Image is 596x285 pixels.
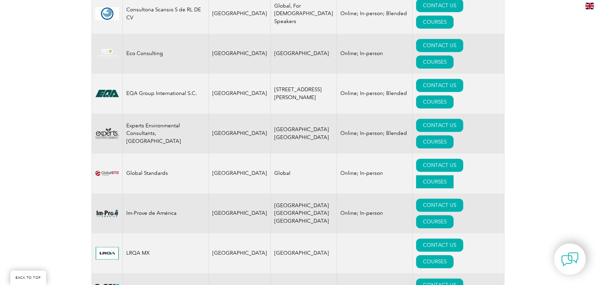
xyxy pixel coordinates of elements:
[209,114,271,154] td: [GEOGRAPHIC_DATA]
[337,34,413,74] td: Online; In-person
[10,271,46,285] a: BACK TO TOP
[209,233,271,273] td: [GEOGRAPHIC_DATA]
[337,114,413,154] td: Online; In-person; Blended
[95,48,119,59] img: c712c23c-dbbc-ea11-a812-000d3ae11abd-logo.png
[95,87,119,100] img: cf3e4118-476f-eb11-a812-00224815377e-logo.png
[123,154,209,193] td: Global Standards
[337,74,413,114] td: Online; In-person; Blended
[416,159,463,172] a: CONTACT US
[271,74,337,114] td: [STREET_ADDRESS][PERSON_NAME]
[123,34,209,74] td: Eco Consulting
[271,193,337,233] td: [GEOGRAPHIC_DATA] [GEOGRAPHIC_DATA] [GEOGRAPHIC_DATA]
[337,193,413,233] td: Online; In-person
[561,251,578,268] img: contact-chat.png
[123,233,209,273] td: LRQA MX
[123,193,209,233] td: Im-Prove de América
[416,199,463,212] a: CONTACT US
[416,79,463,92] a: CONTACT US
[416,135,454,148] a: COURSES
[416,15,454,29] a: COURSES
[95,128,119,139] img: 76c62400-dc49-ea11-a812-000d3a7940d5-logo.png
[123,74,209,114] td: EQA Group International S.C.
[337,154,413,193] td: Online; In-person
[416,239,463,252] a: CONTACT US
[416,55,454,68] a: COURSES
[95,171,119,176] img: ef2924ac-d9bc-ea11-a814-000d3a79823d-logo.png
[585,3,594,9] img: en
[271,154,337,193] td: Global
[271,233,337,273] td: [GEOGRAPHIC_DATA]
[95,208,119,218] img: f8e119c6-dc04-ea11-a811-000d3a793f32-logo.png
[209,74,271,114] td: [GEOGRAPHIC_DATA]
[416,39,463,52] a: CONTACT US
[416,95,454,108] a: COURSES
[416,119,463,132] a: CONTACT US
[416,255,454,268] a: COURSES
[416,215,454,228] a: COURSES
[209,193,271,233] td: [GEOGRAPHIC_DATA]
[416,175,454,188] a: COURSES
[209,34,271,74] td: [GEOGRAPHIC_DATA]
[271,34,337,74] td: [GEOGRAPHIC_DATA]
[209,154,271,193] td: [GEOGRAPHIC_DATA]
[123,114,209,154] td: Experts Environmental Consultants, [GEOGRAPHIC_DATA]
[271,114,337,154] td: [GEOGRAPHIC_DATA] [GEOGRAPHIC_DATA]
[95,247,119,260] img: 70fbe71e-5149-ea11-a812-000d3a7940d5-logo.jpg
[95,7,119,20] img: 6dc0da95-72c5-ec11-a7b6-002248d3b1f1-logo.png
